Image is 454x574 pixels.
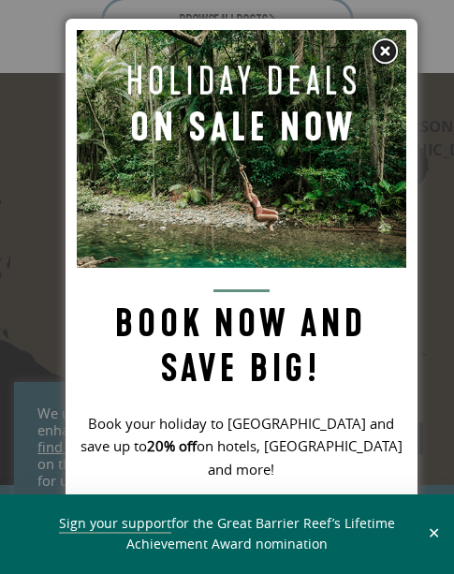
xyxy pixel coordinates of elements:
img: Close [371,37,399,66]
h2: Book now and save big! [77,289,406,391]
a: Sign your support [59,514,171,534]
button: Close [423,525,445,542]
img: Pop up image for Holiday Packages [77,30,406,268]
p: Book your holiday to [GEOGRAPHIC_DATA] and save up to on hotels, [GEOGRAPHIC_DATA] and more! [77,412,406,480]
span: for the Great Barrier Reef’s Lifetime Achievement Award nomination [59,514,395,553]
strong: 20% off [147,436,197,455]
